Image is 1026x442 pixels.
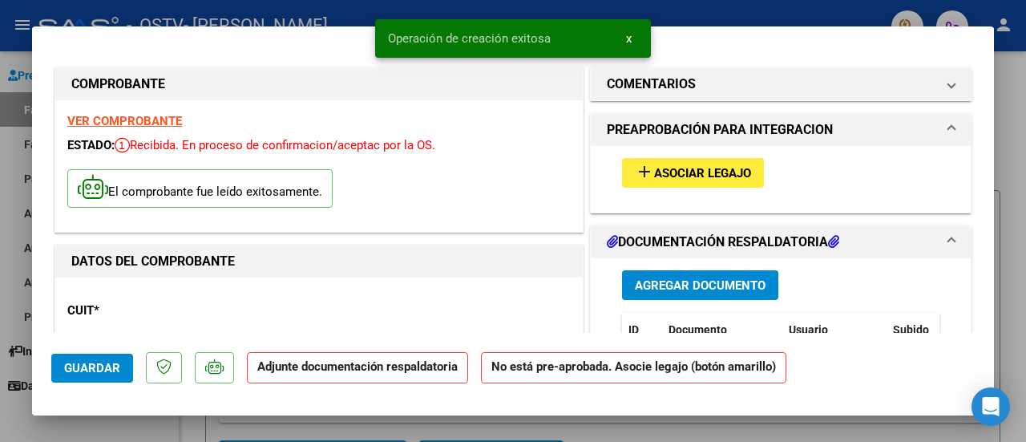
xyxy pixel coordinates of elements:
button: x [613,24,644,53]
strong: Adjunte documentación respaldatoria [257,359,458,374]
mat-icon: add [635,162,654,181]
button: Guardar [51,354,133,383]
button: Asociar Legajo [622,158,764,188]
span: Recibida. En proceso de confirmacion/aceptac por la OS. [115,138,435,152]
mat-expansion-panel-header: PREAPROBACIÓN PARA INTEGRACION [591,114,971,146]
h1: DOCUMENTACIÓN RESPALDATORIA [607,233,839,252]
span: x [626,31,632,46]
span: Usuario [789,323,828,336]
p: El comprobante fue leído exitosamente. [67,169,333,209]
strong: No está pre-aprobada. Asocie legajo (botón amarillo) [481,352,786,383]
p: CUIT [67,302,218,320]
span: ESTADO: [67,138,115,152]
datatable-header-cell: ID [622,313,662,347]
span: ID [628,323,639,336]
div: PREAPROBACIÓN PARA INTEGRACION [591,146,971,213]
strong: DATOS DEL COMPROBANTE [71,253,235,269]
span: Agregar Documento [635,278,765,293]
mat-expansion-panel-header: COMENTARIOS [591,68,971,100]
span: Documento [669,323,727,336]
div: Open Intercom Messenger [971,387,1010,426]
button: Agregar Documento [622,270,778,300]
span: Subido [893,323,929,336]
strong: COMPROBANTE [71,76,165,91]
datatable-header-cell: Subido [887,313,967,347]
h1: COMENTARIOS [607,75,696,94]
mat-expansion-panel-header: DOCUMENTACIÓN RESPALDATORIA [591,226,971,258]
span: Operación de creación exitosa [388,30,551,47]
h1: PREAPROBACIÓN PARA INTEGRACION [607,120,833,140]
datatable-header-cell: Usuario [782,313,887,347]
span: Asociar Legajo [654,166,751,180]
span: Guardar [64,361,120,375]
a: VER COMPROBANTE [67,114,182,128]
datatable-header-cell: Documento [662,313,782,347]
